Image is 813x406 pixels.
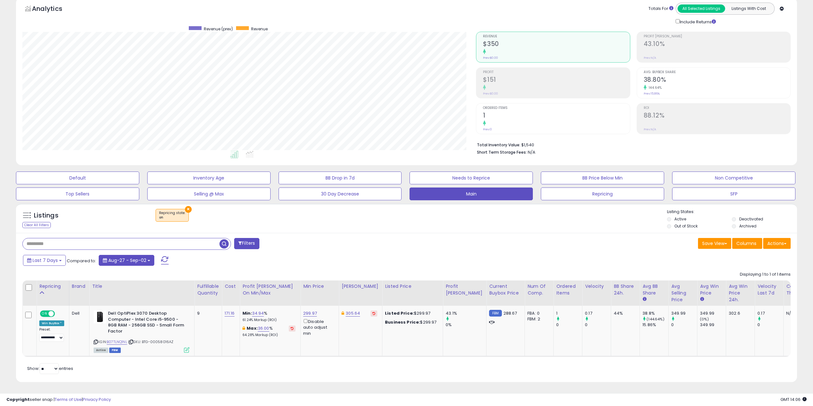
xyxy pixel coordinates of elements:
span: | SKU: BTG-00058016AZ [128,339,174,344]
span: Avg. Buybox Share [644,71,790,74]
small: Prev: $0.00 [483,56,498,60]
div: 44% [614,310,635,316]
div: Disable auto adjust min [303,318,334,336]
img: 418daDufeES._SL40_.jpg [94,310,106,323]
a: 34.94 [252,310,264,317]
div: Profit [PERSON_NAME] [446,283,484,296]
div: ASIN: [94,310,189,352]
span: Profit [PERSON_NAME] [644,35,790,38]
div: Current Buybox Price [489,283,522,296]
div: Num of Comp. [527,283,551,296]
div: seller snap | | [6,397,111,403]
span: Columns [736,240,756,247]
small: (0%) [700,317,709,322]
div: Profit [PERSON_NAME] on Min/Max [242,283,298,296]
label: Active [674,216,686,222]
span: ON [41,311,49,317]
h5: Analytics [32,4,75,15]
div: Preset: [39,327,64,342]
button: Needs to Reprice [410,172,533,184]
div: 38.8% [642,310,668,316]
button: × [185,206,192,213]
div: BB Share 24h. [614,283,637,296]
div: on [159,215,185,220]
span: All listings currently available for purchase on Amazon [94,348,108,353]
h2: 43.10% [644,40,790,49]
div: % [242,326,295,337]
div: 9 [197,310,217,316]
button: BB Price Below Min [541,172,664,184]
b: Total Inventory Value: [477,142,520,148]
div: 349.99 [671,310,697,316]
div: Avg Win Price 24h. [729,283,752,303]
span: Revenue [251,26,268,32]
label: Archived [739,223,756,229]
small: Avg Win Price. [700,296,704,302]
b: Min: [242,310,252,316]
button: Non Competitive [672,172,795,184]
label: Deactivated [739,216,763,222]
button: Aug-27 - Sep-02 [99,255,154,266]
div: 0 [556,322,582,328]
span: Profit [483,71,630,74]
button: Listings With Cost [725,4,772,13]
div: % [242,310,295,322]
div: 0% [446,322,486,328]
button: Actions [763,238,791,249]
b: Business Price: [385,319,420,325]
div: $299.97 [385,319,438,325]
b: Short Term Storage Fees: [477,149,527,155]
button: Filters [234,238,259,249]
div: Dell [72,310,84,316]
span: Aug-27 - Sep-02 [108,257,146,264]
strong: Copyright [6,396,30,402]
h5: Listings [34,211,58,220]
span: OFF [54,311,64,317]
div: Avg BB Share [642,283,666,296]
div: 0 [585,322,611,328]
h2: 1 [483,112,630,120]
p: Listing States: [667,209,797,215]
span: Repricing state : [159,211,185,220]
a: Privacy Policy [83,396,111,402]
a: 36.00 [258,325,269,332]
div: Avg Win Price [700,283,723,296]
small: Prev: N/A [644,127,656,131]
span: Revenue (prev) [204,26,233,32]
div: Ordered Items [556,283,579,296]
div: 302.6 [729,310,750,316]
span: Ordered Items [483,106,630,110]
small: 144.64% [647,85,662,90]
div: FBA: 0 [527,310,548,316]
div: Brand [72,283,87,290]
button: 30 Day Decrease [279,188,402,200]
b: Dell OptiPlex 3070 Desktop Computer - Intel Core i5-9500 - 8GB RAM - 256GB SSD - Small Form Factor [108,310,186,336]
div: Velocity Last 7d [757,283,781,296]
button: All Selected Listings [678,4,725,13]
button: BB Drop in 7d [279,172,402,184]
span: 2025-09-10 14:06 GMT [780,396,807,402]
div: Repricing [39,283,66,290]
button: Selling @ Max [147,188,271,200]
h2: $151 [483,76,630,85]
div: Include Returns [671,18,724,25]
a: 299.97 [303,310,317,317]
span: Revenue [483,35,630,38]
div: $299.97 [385,310,438,316]
button: Inventory Age [147,172,271,184]
div: Title [92,283,192,290]
span: Compared to: [67,258,96,264]
div: 0.17 [585,310,611,316]
div: Fulfillable Quantity [197,283,219,296]
div: Velocity [585,283,608,290]
div: Min Price [303,283,336,290]
small: Prev: N/A [644,56,656,60]
button: Columns [732,238,762,249]
span: Last 7 Days [33,257,58,264]
div: Avg Selling Price [671,283,694,303]
span: N/A [528,149,535,155]
small: Prev: $0.00 [483,92,498,96]
div: Listed Price [385,283,440,290]
button: SFP [672,188,795,200]
div: Totals For [648,6,673,12]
